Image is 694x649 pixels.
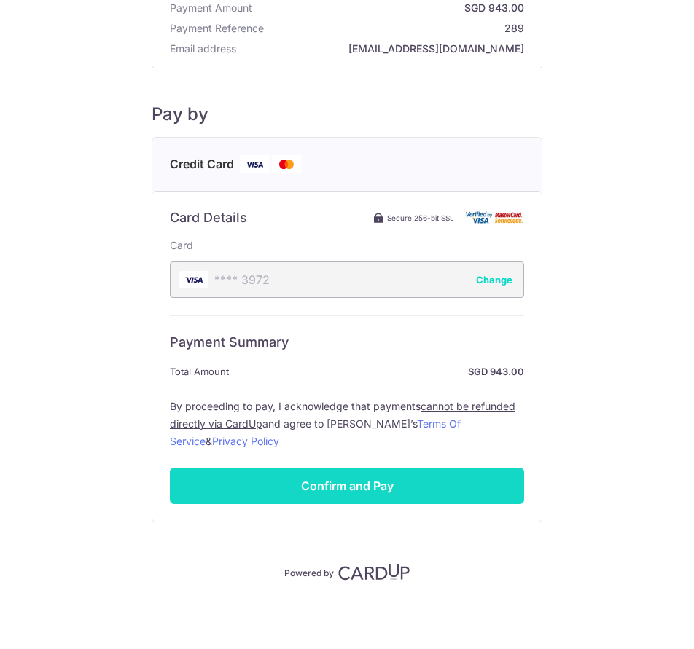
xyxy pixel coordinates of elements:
[284,565,334,579] p: Powered by
[242,42,524,56] strong: [EMAIL_ADDRESS][DOMAIN_NAME]
[270,21,524,36] strong: 289
[258,1,524,15] strong: SGD 943.00
[170,42,236,56] span: Email address
[212,435,279,447] a: Privacy Policy
[170,1,252,15] span: Payment Amount
[240,155,269,173] img: Visa
[152,103,542,125] h5: Pay by
[338,563,410,581] img: CardUp
[272,155,301,173] img: Mastercard
[387,212,454,224] span: Secure 256-bit SSL
[466,211,524,224] img: Card secure
[170,468,524,504] input: Confirm and Pay
[235,363,524,380] strong: SGD 943.00
[170,155,234,173] span: Credit Card
[170,398,524,450] label: By proceeding to pay, I acknowledge that payments and agree to [PERSON_NAME]’s &
[476,272,512,287] button: Change
[170,209,247,227] h6: Card Details
[170,334,524,351] h6: Payment Summary
[170,238,193,253] label: Card
[170,363,229,380] span: Total Amount
[170,21,264,36] span: Payment Reference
